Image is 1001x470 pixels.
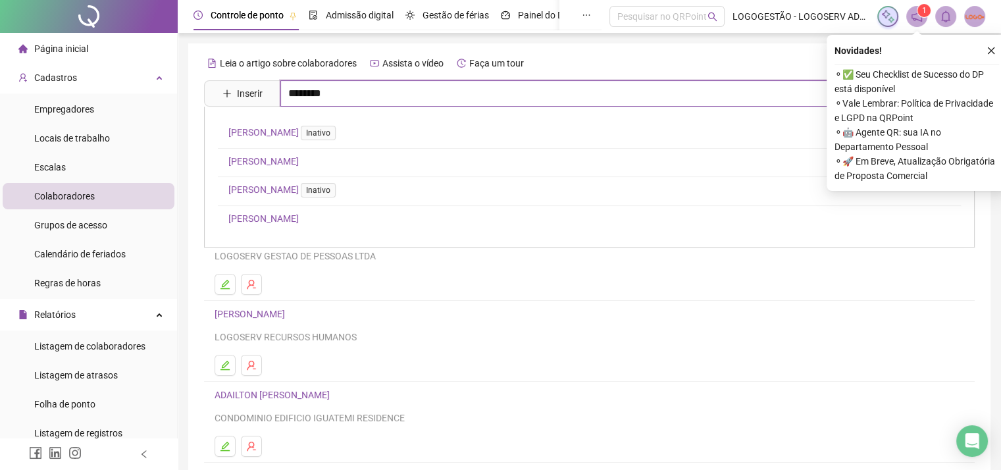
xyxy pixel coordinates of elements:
[917,4,931,17] sup: 1
[246,279,257,290] span: user-delete
[215,390,334,400] a: ADAILTON [PERSON_NAME]
[215,309,289,319] a: [PERSON_NAME]
[140,450,149,459] span: left
[34,399,95,409] span: Folha de ponto
[34,220,107,230] span: Grupos de acesso
[405,11,415,20] span: sun
[34,309,76,320] span: Relatórios
[29,446,42,459] span: facebook
[707,12,717,22] span: search
[309,11,318,20] span: file-done
[732,9,869,24] span: LOGOGESTÃO - LOGOSERV ADMINISTRAÇÃO DE CONDOMINIOS
[68,446,82,459] span: instagram
[469,58,524,68] span: Faça um tour
[834,125,999,154] span: ⚬ 🤖 Agente QR: sua IA no Departamento Pessoal
[18,310,28,319] span: file
[382,58,444,68] span: Assista o vídeo
[215,330,964,344] div: LOGOSERV RECURSOS HUMANOS
[457,59,466,68] span: history
[228,213,299,224] a: [PERSON_NAME]
[34,249,126,259] span: Calendário de feriados
[220,441,230,452] span: edit
[834,43,882,58] span: Novidades !
[212,83,273,104] button: Inserir
[518,10,569,20] span: Painel do DP
[34,341,145,352] span: Listagem de colaboradores
[237,86,263,101] span: Inserir
[834,154,999,183] span: ⚬ 🚀 Em Breve, Atualização Obrigatória de Proposta Comercial
[18,44,28,53] span: home
[501,11,510,20] span: dashboard
[34,72,77,83] span: Cadastros
[965,7,985,26] img: 2423
[34,162,66,172] span: Escalas
[228,156,299,167] a: [PERSON_NAME]
[228,127,341,138] a: [PERSON_NAME]
[34,104,94,115] span: Empregadores
[193,11,203,20] span: clock-circle
[34,278,101,288] span: Regras de horas
[246,441,257,452] span: user-delete
[370,59,379,68] span: youtube
[34,133,110,144] span: Locais de trabalho
[956,425,988,457] div: Open Intercom Messenger
[834,96,999,125] span: ⚬ Vale Lembrar: Política de Privacidade e LGPD na QRPoint
[582,11,591,20] span: ellipsis
[220,58,357,68] span: Leia o artigo sobre colaboradores
[220,360,230,371] span: edit
[987,46,996,55] span: close
[49,446,62,459] span: linkedin
[423,10,489,20] span: Gestão de férias
[207,59,217,68] span: file-text
[922,6,927,15] span: 1
[220,279,230,290] span: edit
[215,411,964,425] div: CONDOMINIO EDIFICIO IGUATEMI RESIDENCE
[228,184,341,195] a: [PERSON_NAME]
[18,73,28,82] span: user-add
[881,9,895,24] img: sparkle-icon.fc2bf0ac1784a2077858766a79e2daf3.svg
[222,89,232,98] span: plus
[34,191,95,201] span: Colaboradores
[34,43,88,54] span: Página inicial
[301,183,336,197] span: Inativo
[211,10,284,20] span: Controle de ponto
[34,370,118,380] span: Listagem de atrasos
[215,249,964,263] div: LOGOSERV GESTAO DE PESSOAS LTDA
[301,126,336,140] span: Inativo
[246,360,257,371] span: user-delete
[834,67,999,96] span: ⚬ ✅ Seu Checklist de Sucesso do DP está disponível
[289,12,297,20] span: pushpin
[326,10,394,20] span: Admissão digital
[911,11,923,22] span: notification
[34,428,122,438] span: Listagem de registros
[940,11,952,22] span: bell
